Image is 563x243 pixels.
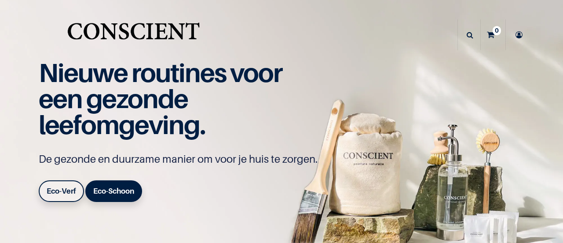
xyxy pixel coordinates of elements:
[85,180,142,202] a: Eco-Schoon
[39,57,282,140] span: Nieuwe routines voor een gezonde leefomgeving.
[66,18,201,52] img: Conscient.nl
[39,180,84,202] a: Eco-Verf
[481,19,505,50] a: 0
[66,18,201,52] a: Logo of Conscient.nl
[39,152,325,166] p: De gezonde en duurzame manier om voor je huis te zorgen.
[493,26,501,35] sup: 0
[93,187,134,195] b: Eco-Schoon
[47,187,76,195] b: Eco-Verf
